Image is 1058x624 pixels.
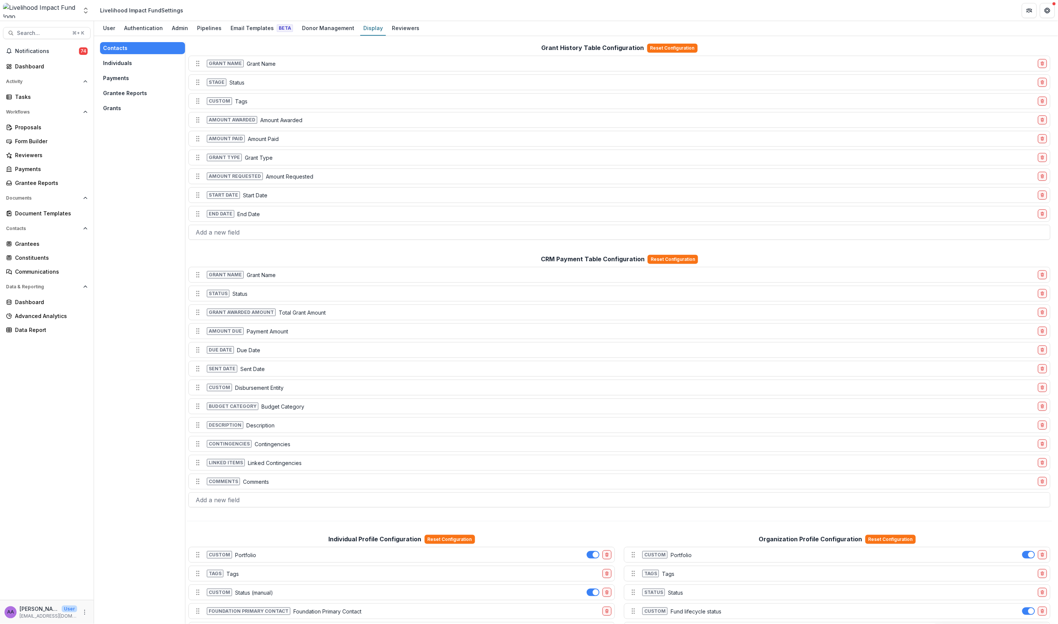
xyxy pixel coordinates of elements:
[1038,191,1047,200] button: delete-field-row
[207,309,276,316] span: Grant awarded amount
[194,23,225,33] div: Pipelines
[207,589,232,596] span: Custom
[389,21,422,36] a: Reviewers
[6,195,80,201] span: Documents
[207,570,223,577] span: Tags
[3,3,77,18] img: Livelihood Impact Fund logo
[3,121,91,133] a: Proposals
[647,44,698,53] button: Reset Configuration
[360,21,386,36] a: Display
[1038,607,1047,616] button: delete-field-row
[3,265,91,278] a: Communications
[3,149,91,161] a: Reviewers
[228,21,296,36] a: Email Templates Beta
[207,135,245,142] span: Amount paid
[3,192,91,204] button: Open Documents
[192,325,204,337] button: Move field
[192,400,204,412] button: Move field
[207,551,232,559] span: Custom
[648,255,698,264] button: Reset Configuration
[1038,402,1047,411] button: delete-field-row
[3,177,91,189] a: Grantee Reports
[243,191,267,199] p: Start Date
[192,151,204,164] button: Move field
[3,296,91,308] a: Dashboard
[1038,209,1047,218] button: delete-field-row
[207,403,258,410] span: Budget category
[1022,3,1037,18] button: Partners
[192,438,204,450] button: Move field
[7,610,14,615] div: Aude Anquetil
[192,58,204,70] button: Move field
[627,568,639,580] button: Move field
[207,440,252,448] span: Contingencies
[100,21,118,36] a: User
[1038,439,1047,448] button: delete-field-row
[192,189,204,201] button: Move field
[194,21,225,36] a: Pipelines
[240,365,265,373] p: Sent Date
[603,588,612,597] button: delete-field-row
[192,476,204,488] button: Move field
[3,163,91,175] a: Payments
[15,179,85,187] div: Grantee Reports
[235,384,284,392] p: Disbursement Entity
[642,589,665,596] span: Status
[80,608,89,617] button: More
[1038,289,1047,298] button: delete-field-row
[1038,588,1047,597] button: delete-field-row
[15,62,85,70] div: Dashboard
[100,72,185,84] button: Payments
[17,30,68,36] span: Search...
[121,21,166,36] a: Authentication
[207,97,232,105] span: Custom
[3,238,91,250] a: Grantees
[15,326,85,334] div: Data Report
[759,536,862,543] h2: Organization Profile Configuration
[246,421,275,429] p: Description
[360,23,386,33] div: Display
[3,45,91,57] button: Notifications74
[207,346,234,354] span: Due date
[1038,78,1047,87] button: delete-field-row
[192,457,204,469] button: Move field
[329,536,422,543] h2: Individual Profile Configuration
[299,21,357,36] a: Donor Management
[1038,421,1047,430] button: delete-field-row
[192,344,204,356] button: Move field
[1038,477,1047,486] button: delete-field-row
[100,6,183,14] div: Livelihood Impact Fund Settings
[100,87,185,99] button: Grantee Reports
[542,44,644,51] h2: Grant History Table Configuration
[243,478,269,486] p: Comments
[260,116,302,124] p: Amount Awarded
[627,549,639,561] button: Move field
[15,254,85,262] div: Constituents
[3,135,91,147] a: Form Builder
[192,114,204,126] button: Move field
[15,151,85,159] div: Reviewers
[207,60,244,67] span: Grant name
[15,93,85,101] div: Tasks
[1038,383,1047,392] button: delete-field-row
[192,133,204,145] button: Move field
[671,607,721,615] p: Fund lifecycle status
[3,310,91,322] a: Advanced Analytics
[100,23,118,33] div: User
[15,123,85,131] div: Proposals
[207,384,232,391] span: Custom
[235,551,256,559] p: Portfolio
[6,109,80,115] span: Workflows
[169,21,191,36] a: Admin
[3,324,91,336] a: Data Report
[207,210,234,218] span: End date
[299,23,357,33] div: Donor Management
[232,290,247,298] p: Status
[3,106,91,118] button: Open Workflows
[1038,153,1047,162] button: delete-field-row
[15,209,85,217] div: Document Templates
[1038,270,1047,279] button: delete-field-row
[235,589,273,597] p: Status (manual)
[100,102,185,114] button: Grants
[15,165,85,173] div: Payments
